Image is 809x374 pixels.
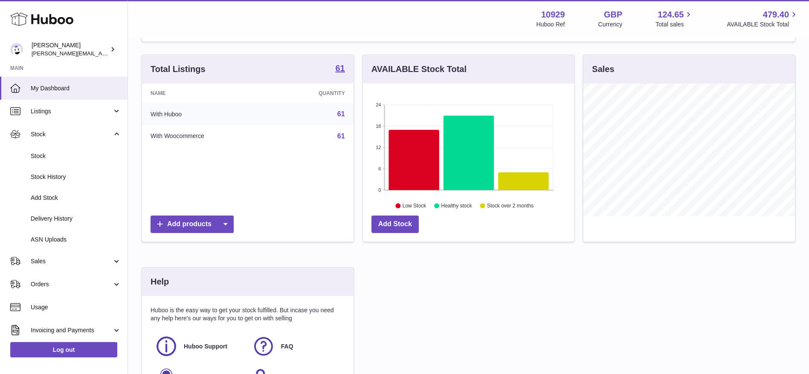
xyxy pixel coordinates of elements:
th: Quantity [273,83,354,103]
text: 18 [376,124,381,129]
a: Add Stock [371,216,419,233]
span: FAQ [281,342,293,351]
strong: 61 [335,64,345,72]
h3: Sales [592,63,614,75]
h3: Total Listings [151,63,206,75]
div: [PERSON_NAME] [32,41,108,58]
div: Currency [598,20,623,29]
a: Log out [10,342,117,357]
span: Orders [31,280,112,288]
a: FAQ [252,335,341,358]
a: Add products [151,216,234,233]
th: Name [142,83,273,103]
text: Low Stock [403,203,426,209]
span: 479.40 [763,9,789,20]
span: My Dashboard [31,84,121,92]
span: Huboo Support [184,342,227,351]
span: Add Stock [31,194,121,202]
a: Huboo Support [155,335,244,358]
td: With Huboo [142,103,273,125]
text: Stock over 2 months [487,203,534,209]
span: AVAILABLE Stock Total [727,20,799,29]
a: 61 [335,64,345,74]
span: Usage [31,303,121,311]
span: Sales [31,257,112,265]
a: 124.65 Total sales [655,9,693,29]
p: Huboo is the easy way to get your stock fulfilled. But incase you need any help here's our ways f... [151,306,345,322]
text: 12 [376,145,381,150]
strong: 10929 [541,9,565,20]
span: Invoicing and Payments [31,326,112,334]
span: Total sales [655,20,693,29]
td: With Woocommerce [142,125,273,147]
a: 61 [337,132,345,140]
span: [PERSON_NAME][EMAIL_ADDRESS][DOMAIN_NAME] [32,50,171,57]
span: 124.65 [658,9,684,20]
text: 24 [376,102,381,107]
img: thomas@otesports.co.uk [10,43,23,56]
text: 0 [378,187,381,193]
span: ASN Uploads [31,236,121,244]
span: Delivery History [31,215,121,223]
span: Stock History [31,173,121,181]
span: Listings [31,107,112,115]
text: 6 [378,166,381,171]
a: 61 [337,110,345,118]
a: 479.40 AVAILABLE Stock Total [727,9,799,29]
strong: GBP [604,9,622,20]
div: Huboo Ref [536,20,565,29]
h3: AVAILABLE Stock Total [371,63,467,75]
span: Stock [31,130,112,138]
span: Stock [31,152,121,160]
text: Healthy stock [441,203,472,209]
h3: Help [151,276,169,288]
